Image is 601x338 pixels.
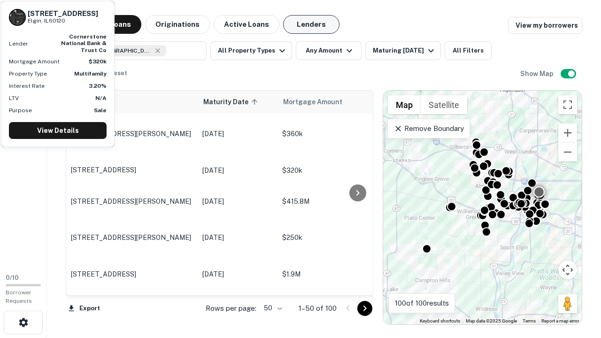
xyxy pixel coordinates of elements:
button: Show satellite imagery [421,95,467,114]
button: Go to next page [357,301,372,316]
button: Lenders [283,15,339,34]
span: Elgin, [GEOGRAPHIC_DATA], [GEOGRAPHIC_DATA] [82,46,152,55]
p: Property Type [9,69,47,78]
p: [STREET_ADDRESS][PERSON_NAME] [71,197,193,206]
button: All Property Types [210,41,292,60]
p: Purpose [9,106,32,115]
span: Borrower Requests [6,289,32,304]
span: Mortgage Amount [283,96,354,108]
div: Maturing [DATE] [373,45,437,56]
span: Maturity Date [203,96,261,108]
th: Mortgage Amount [277,91,381,113]
th: Location [66,91,198,113]
strong: $320k [89,58,107,65]
a: View Details [9,122,107,139]
button: Show street map [388,95,421,114]
strong: Sale [94,107,107,114]
p: $250k [282,232,376,243]
button: Map camera controls [558,261,577,279]
div: 0 0 [383,91,582,324]
p: [DATE] [202,232,273,243]
strong: N/A [95,95,107,101]
p: [DATE] [202,269,273,279]
button: Any Amount [296,41,362,60]
p: 100 of 100 results [395,298,449,309]
p: Interest Rate [9,82,45,90]
img: Google [385,312,416,324]
p: $1.9M [282,269,376,279]
button: Export [66,301,102,315]
span: Map data ©2025 Google [466,318,517,323]
button: Zoom in [558,123,577,142]
p: [STREET_ADDRESS][PERSON_NAME] [71,233,193,242]
p: Remove Boundary [393,123,463,134]
p: Mortgage Amount [9,57,60,66]
p: [STREET_ADDRESS][PERSON_NAME] [71,130,193,138]
p: $415.8M [282,196,376,207]
h6: [STREET_ADDRESS] [28,9,98,18]
strong: cornerstone national bank & trust co [61,33,107,54]
p: [DATE] [202,196,273,207]
a: Open this area in Google Maps (opens a new window) [385,312,416,324]
button: Reset [103,64,133,83]
p: $360k [282,129,376,139]
p: [STREET_ADDRESS] [71,270,193,278]
a: Report a map error [541,318,579,323]
button: Keyboard shortcuts [420,318,460,324]
button: Toggle fullscreen view [558,95,577,114]
th: Maturity Date [198,91,277,113]
button: Maturing [DATE] [365,41,441,60]
p: [DATE] [202,165,273,176]
p: Elgin, IL60120 [28,16,98,25]
p: [DATE] [202,129,273,139]
button: All Filters [445,41,492,60]
p: 1–50 of 100 [299,303,337,314]
p: LTV [9,94,19,102]
button: Zoom out [558,143,577,161]
a: Terms [523,318,536,323]
strong: Multifamily [74,70,107,77]
strong: 3.20% [89,83,107,89]
p: Rows per page: [206,303,256,314]
div: 50 [260,301,284,315]
iframe: Chat Widget [554,263,601,308]
p: $320k [282,165,376,176]
h6: Show Map [520,69,555,79]
span: 0 / 10 [6,274,19,281]
button: Active Loans [214,15,279,34]
a: View my borrowers [508,17,582,34]
button: Originations [145,15,210,34]
p: [STREET_ADDRESS] [71,166,193,174]
p: Lender [9,39,28,48]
